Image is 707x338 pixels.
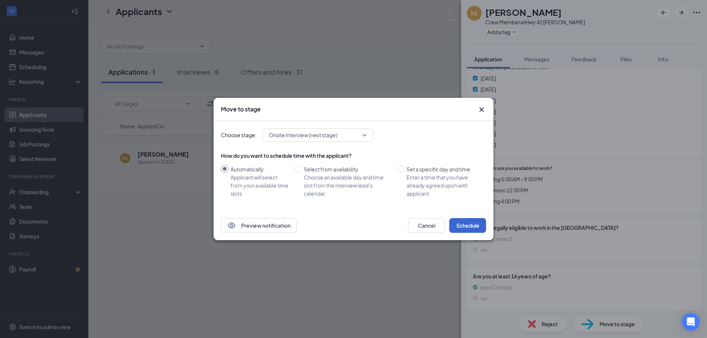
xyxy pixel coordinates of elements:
[449,218,486,233] button: Schedule
[407,173,480,198] div: Enter a time that you have already agreed upon with applicant
[304,173,391,198] div: Choose an available day and time slot from the interview lead’s calendar
[221,152,486,159] div: How do you want to schedule time with the applicant?
[231,165,288,173] div: Automatically
[227,221,236,230] svg: Eye
[221,218,297,233] button: EyePreview notification
[477,105,486,114] button: Close
[477,105,486,114] svg: Cross
[407,165,480,173] div: Set a specific day and time
[231,173,288,198] div: Applicant will select from your available time slots
[304,165,391,173] div: Select from availability
[682,313,700,331] div: Open Intercom Messenger
[221,105,261,113] h3: Move to stage
[221,131,257,139] span: Choose stage:
[408,218,445,233] button: Cancel
[269,129,337,140] span: Onsite Interview (next stage)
